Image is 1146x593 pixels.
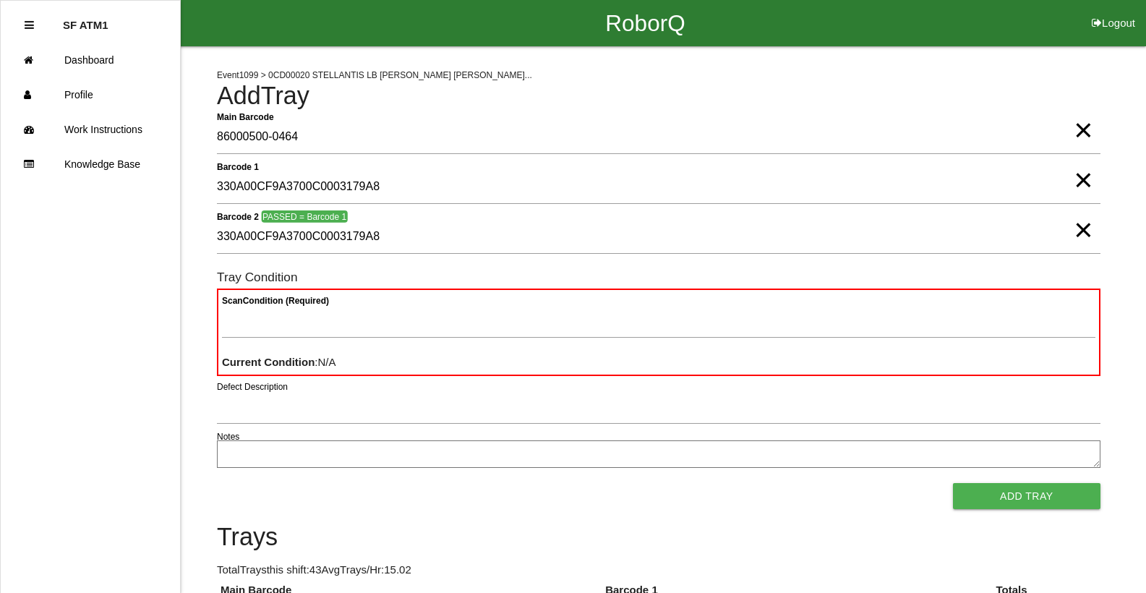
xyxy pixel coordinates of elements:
[63,8,108,31] p: SF ATM1
[953,483,1100,509] button: Add Tray
[261,210,347,223] span: PASSED = Barcode 1
[1,77,180,112] a: Profile
[1,112,180,147] a: Work Instructions
[222,356,315,368] b: Current Condition
[217,161,259,171] b: Barcode 1
[217,562,1100,579] p: Total Trays this shift: 43 Avg Trays /Hr: 15.02
[25,8,34,43] div: Close
[217,70,532,80] span: Event 1099 > 0CD00020 STELLANTIS LB [PERSON_NAME] [PERSON_NAME]...
[217,82,1100,110] h4: Add Tray
[217,430,239,443] label: Notes
[217,380,288,393] label: Defect Description
[1074,151,1092,180] span: Clear Input
[222,356,336,368] span: : N/A
[217,111,274,121] b: Main Barcode
[1,43,180,77] a: Dashboard
[217,270,1100,284] h6: Tray Condition
[1,147,180,182] a: Knowledge Base
[217,121,1100,154] input: Required
[222,296,329,306] b: Scan Condition (Required)
[217,211,259,221] b: Barcode 2
[1074,101,1092,130] span: Clear Input
[1074,201,1092,230] span: Clear Input
[217,524,1100,551] h4: Trays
